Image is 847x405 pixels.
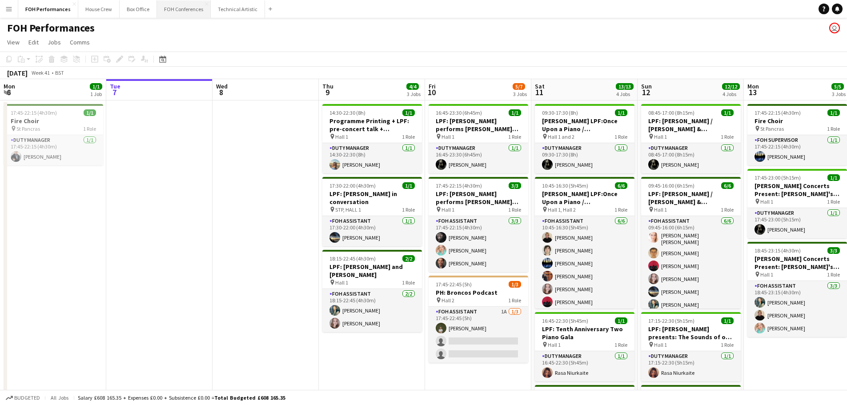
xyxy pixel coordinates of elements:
app-job-card: 14:30-22:30 (8h)1/1Programme Printing + LPF: pre-concert talk + [PERSON_NAME] and [PERSON_NAME] +... [322,104,422,173]
span: Hall 1 [760,271,773,278]
span: 16:45-22:30 (5h45m) [542,317,588,324]
span: 8 [215,87,228,97]
span: 1/1 [827,174,840,181]
span: Hall 1 [654,341,667,348]
span: 1 Role [402,279,415,286]
div: 08:45-17:00 (8h15m)1/1LPF: [PERSON_NAME] / [PERSON_NAME] & [PERSON_NAME] Hall 11 RoleDuty Manager... [641,104,741,173]
h3: LPF: [PERSON_NAME] performs [PERSON_NAME] and [PERSON_NAME] [429,117,528,133]
span: 13/13 [616,83,634,90]
span: 1/1 [90,83,102,90]
span: 2/2 [402,255,415,262]
span: 1 Role [721,341,734,348]
button: Technical Artistic [211,0,265,18]
app-card-role: Duty Manager1/117:45-23:00 (5h15m)[PERSON_NAME] [747,208,847,238]
span: Hall 1 [442,206,454,213]
h3: PH: Broncos Podcast [429,289,528,297]
div: 17:15-22:30 (5h15m)1/1LPF: [PERSON_NAME] presents: The Sounds of our Next Generation Hall 11 Role... [641,312,741,381]
app-card-role: Duty Manager1/109:30-17:30 (8h)[PERSON_NAME] [535,143,634,173]
span: 17:45-22:15 (4h30m) [11,109,57,116]
h3: LPF: [PERSON_NAME] in conversation [322,190,422,206]
span: 10 [427,87,436,97]
app-job-card: 18:15-22:45 (4h30m)2/2LPF: [PERSON_NAME] and [PERSON_NAME] Hall 11 RoleFOH Assistant2/218:15-22:4... [322,250,422,332]
app-card-role: FOH Assistant1/117:30-22:00 (4h30m)[PERSON_NAME] [322,216,422,246]
span: 1/1 [402,182,415,189]
button: House Crew [78,0,120,18]
span: Hall 1 [760,198,773,205]
span: 1 Role [827,125,840,132]
span: Hall 1 [654,133,667,140]
span: 17:45-22:15 (4h30m) [436,182,482,189]
span: 1 Role [402,133,415,140]
div: 16:45-22:30 (5h45m)1/1LPF: Tenth Anniversary Two Piano Gala Hall 11 RoleDuty Manager1/116:45-22:3... [535,312,634,381]
app-job-card: 17:45-23:00 (5h15m)1/1[PERSON_NAME] Concerts Present: [PERSON_NAME]'s Cabinet Hall 11 RoleDuty Ma... [747,169,847,238]
span: Hall 1, Hall 2 [548,206,576,213]
span: Hall 1 [335,133,348,140]
app-job-card: 18:45-23:15 (4h30m)3/3[PERSON_NAME] Concerts Present: [PERSON_NAME]'s Cabinet Hall 11 RoleFOH Ass... [747,242,847,337]
span: 3/3 [827,247,840,254]
app-job-card: 17:45-22:15 (4h30m)1/1Fire Choir St Pancras1 RoleDuty Manager1/117:45-22:15 (4h30m)[PERSON_NAME] [4,104,103,165]
span: Budgeted [14,395,40,401]
span: 1/1 [721,109,734,116]
app-card-role: Duty Manager1/116:45-23:30 (6h45m)[PERSON_NAME] [429,143,528,173]
div: 3 Jobs [832,91,846,97]
span: 9 [321,87,333,97]
span: Hall 1 [335,279,348,286]
button: Box Office [120,0,157,18]
div: 10:45-16:30 (5h45m)6/6[PERSON_NAME] LPF:Once Upon a Piano / [PERSON_NAME] Piano Clinic and [PERSO... [535,177,634,309]
a: Comms [66,36,93,48]
span: Hall 2 [442,297,454,304]
app-card-role: FOH Assistant1A1/317:45-22:45 (5h)[PERSON_NAME] [429,307,528,363]
button: FOH Conferences [157,0,211,18]
span: 1/1 [615,317,627,324]
span: 09:45-16:00 (6h15m) [648,182,694,189]
h3: LPF: [PERSON_NAME] / [PERSON_NAME] & [PERSON_NAME] [641,190,741,206]
span: 17:45-22:15 (4h30m) [755,109,801,116]
div: 09:30-17:30 (8h)1/1[PERSON_NAME] LPF:Once Upon a Piano / [PERSON_NAME] Piano Clinic Hall 1 and 21... [535,104,634,173]
span: Mon [747,82,759,90]
h3: [PERSON_NAME] Concerts Present: [PERSON_NAME]'s Cabinet [747,255,847,271]
span: 7 [108,87,120,97]
div: 09:45-16:00 (6h15m)6/6LPF: [PERSON_NAME] / [PERSON_NAME] & [PERSON_NAME] Hall 11 RoleFOH Assistan... [641,177,741,309]
span: 1 Role [721,133,734,140]
span: All jobs [49,394,70,401]
h3: [PERSON_NAME] Concerts Present: [PERSON_NAME]'s Cabinet [747,182,847,198]
div: 17:30-22:00 (4h30m)1/1LPF: [PERSON_NAME] in conversation STP, HALL 11 RoleFOH Assistant1/117:30-2... [322,177,422,246]
span: 09:30-17:30 (8h) [542,109,578,116]
app-user-avatar: Visitor Services [829,23,840,33]
span: 1 Role [614,341,627,348]
span: 14:30-22:30 (8h) [329,109,365,116]
span: 12/12 [722,83,740,90]
span: 17:30-22:00 (4h30m) [329,182,376,189]
h3: LPF: [PERSON_NAME] and [PERSON_NAME] [322,263,422,279]
span: 12 [640,87,652,97]
span: 18:15-22:45 (4h30m) [329,255,376,262]
span: 1/1 [402,109,415,116]
span: Wed [216,82,228,90]
div: 16:45-23:30 (6h45m)1/1LPF: [PERSON_NAME] performs [PERSON_NAME] and [PERSON_NAME] Hall 11 RoleDut... [429,104,528,173]
div: BST [55,69,64,76]
span: Thu [322,82,333,90]
span: 1 Role [402,206,415,213]
app-card-role: Duty Manager1/114:30-22:30 (8h)[PERSON_NAME] [322,143,422,173]
span: Edit [28,38,39,46]
span: 6 [2,87,15,97]
h3: LPF: [PERSON_NAME] performs [PERSON_NAME] and [PERSON_NAME] [429,190,528,206]
span: 08:45-17:00 (8h15m) [648,109,694,116]
span: Jobs [48,38,61,46]
span: Fri [429,82,436,90]
div: 4 Jobs [723,91,739,97]
span: 11 [534,87,545,97]
span: View [7,38,20,46]
app-job-card: 17:45-22:15 (4h30m)1/1Fire Choir St Pancras1 RoleFOH Supervisor1/117:45-22:15 (4h30m)[PERSON_NAME] [747,104,847,165]
span: 1/1 [84,109,96,116]
span: Mon [4,82,15,90]
span: 17:45-22:45 (5h) [436,281,472,288]
span: Hall 1 [654,206,667,213]
div: 1 Job [90,91,102,97]
div: 3 Jobs [513,91,527,97]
